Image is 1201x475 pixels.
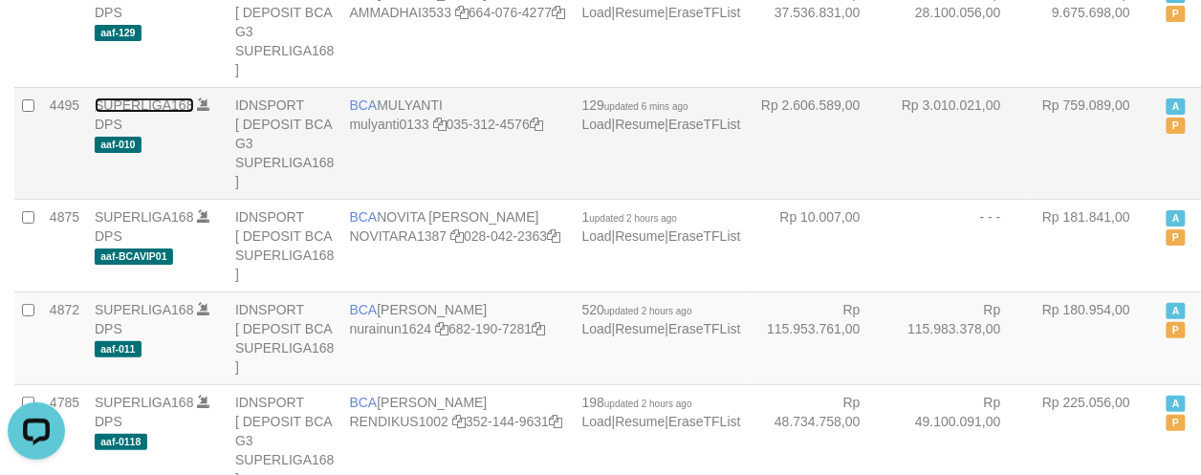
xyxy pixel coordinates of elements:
[616,5,666,20] a: Resume
[95,395,194,410] a: SUPERLIGA168
[582,395,692,410] span: 198
[228,291,342,384] td: IDNSPORT [ DEPOSIT BCA SUPERLIGA168 ]
[350,302,378,317] span: BCA
[42,291,87,384] td: 4872
[95,137,142,153] span: aaf-010
[549,414,562,429] a: Copy 3521449631 to clipboard
[228,199,342,291] td: IDNSPORT [ DEPOSIT BCA SUPERLIGA168 ]
[95,209,194,225] a: SUPERLIGA168
[1167,396,1186,412] span: Active
[87,199,228,291] td: DPS
[532,321,545,336] a: Copy 6821907281 to clipboard
[95,341,142,357] span: aaf-011
[1167,322,1186,338] span: Paused
[350,395,378,410] span: BCA
[1167,415,1186,431] span: Paused
[450,228,464,244] a: Copy NOVITARA1387 to clipboard
[749,87,889,199] td: Rp 2.606.589,00
[87,87,228,199] td: DPS
[350,414,449,429] a: RENDIKUS1002
[749,199,889,291] td: Rp 10.007,00
[95,434,147,450] span: aaf-0118
[668,321,740,336] a: EraseTFList
[530,117,543,132] a: Copy 0353124576 to clipboard
[582,97,688,113] span: 129
[749,291,889,384] td: Rp 115.953.761,00
[95,97,194,113] a: SUPERLIGA168
[433,117,447,132] a: Copy mulyanti0133 to clipboard
[582,302,692,317] span: 520
[1030,199,1159,291] td: Rp 181.841,00
[1030,291,1159,384] td: Rp 180.954,00
[1030,87,1159,199] td: Rp 759.089,00
[452,414,466,429] a: Copy RENDIKUS1002 to clipboard
[42,87,87,199] td: 4495
[95,25,142,41] span: aaf-129
[582,209,741,244] span: | |
[552,5,565,20] a: Copy 6640764277 to clipboard
[350,5,452,20] a: AMMADHAI3533
[350,321,432,336] a: nurainun1624
[1167,6,1186,22] span: Paused
[616,117,666,132] a: Resume
[889,291,1030,384] td: Rp 115.983.378,00
[455,5,469,20] a: Copy AMMADHAI3533 to clipboard
[604,399,692,409] span: updated 2 hours ago
[547,228,560,244] a: Copy 0280422363 to clipboard
[582,5,612,20] a: Load
[1167,229,1186,246] span: Paused
[342,199,575,291] td: NOVITA [PERSON_NAME] 028-042-2363
[582,117,612,132] a: Load
[889,87,1030,199] td: Rp 3.010.021,00
[582,209,678,225] span: 1
[95,302,194,317] a: SUPERLIGA168
[1167,210,1186,227] span: Active
[350,209,378,225] span: BCA
[604,306,692,316] span: updated 2 hours ago
[350,117,429,132] a: mulyanti0133
[582,414,612,429] a: Load
[668,228,740,244] a: EraseTFList
[582,395,741,429] span: | |
[668,117,740,132] a: EraseTFList
[604,101,688,112] span: updated 6 mins ago
[95,248,173,265] span: aaf-BCAVIP01
[590,213,678,224] span: updated 2 hours ago
[342,291,575,384] td: [PERSON_NAME] 682-190-7281
[42,199,87,291] td: 4875
[350,97,378,113] span: BCA
[582,302,741,336] span: | |
[582,97,741,132] span: | |
[350,228,448,244] a: NOVITARA1387
[342,87,575,199] td: MULYANTI 035-312-4576
[1167,303,1186,319] span: Active
[616,321,666,336] a: Resume
[87,291,228,384] td: DPS
[668,5,740,20] a: EraseTFList
[889,199,1030,291] td: - - -
[582,228,612,244] a: Load
[228,87,342,199] td: IDNSPORT [ DEPOSIT BCA G3 SUPERLIGA168 ]
[582,321,612,336] a: Load
[1167,98,1186,115] span: Active
[616,414,666,429] a: Resume
[435,321,448,336] a: Copy nurainun1624 to clipboard
[616,228,666,244] a: Resume
[1167,118,1186,134] span: Paused
[8,8,65,65] button: Open LiveChat chat widget
[668,414,740,429] a: EraseTFList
